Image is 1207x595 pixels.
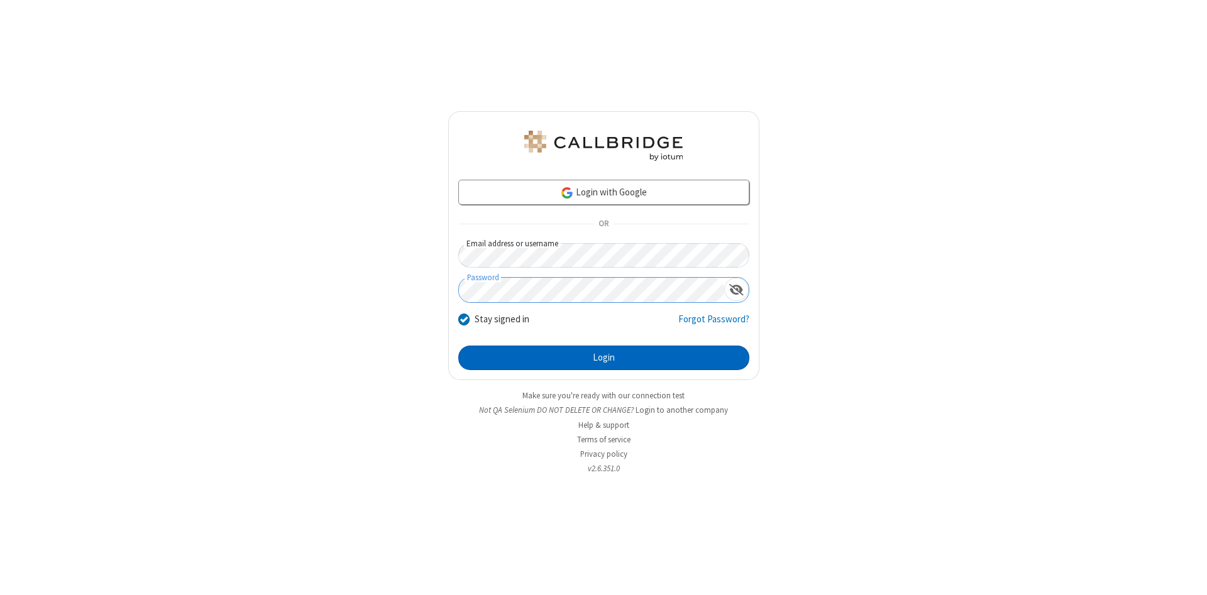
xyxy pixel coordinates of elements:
a: Login with Google [458,180,749,205]
a: Forgot Password? [678,312,749,336]
button: Login [458,346,749,371]
img: QA Selenium DO NOT DELETE OR CHANGE [522,131,685,161]
input: Password [459,278,724,302]
button: Login to another company [636,404,728,416]
a: Help & support [578,420,629,430]
a: Terms of service [577,434,631,445]
a: Make sure you're ready with our connection test [522,390,685,401]
img: google-icon.png [560,186,574,200]
input: Email address or username [458,243,749,268]
span: OR [593,216,614,233]
div: Show password [724,278,749,301]
label: Stay signed in [475,312,529,327]
iframe: Chat [1176,562,1198,586]
a: Privacy policy [580,449,627,459]
li: Not QA Selenium DO NOT DELETE OR CHANGE? [448,404,759,416]
li: v2.6.351.0 [448,462,759,474]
